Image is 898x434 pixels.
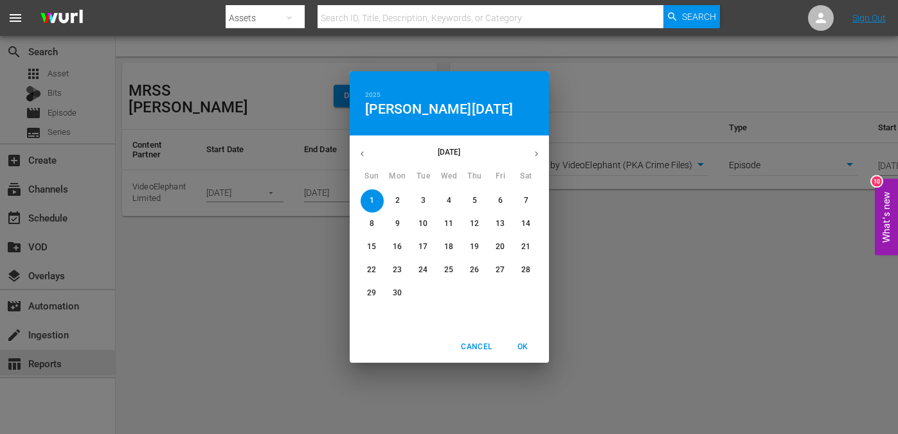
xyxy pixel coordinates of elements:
[470,241,479,252] p: 19
[386,236,409,259] button: 16
[412,236,435,259] button: 17
[370,218,374,229] p: 8
[515,170,538,183] span: Sat
[395,218,400,229] p: 9
[489,236,512,259] button: 20
[375,146,524,158] p: [DATE]
[393,265,402,275] p: 23
[463,236,487,259] button: 19
[503,336,544,358] button: OK
[438,236,461,259] button: 18
[489,189,512,213] button: 6
[438,170,461,183] span: Wed
[470,218,479,229] p: 12
[367,265,376,275] p: 22
[682,5,716,28] span: Search
[472,195,477,206] p: 5
[498,195,503,206] p: 6
[361,213,384,236] button: 8
[515,189,538,213] button: 7
[496,241,505,252] p: 20
[361,282,384,305] button: 29
[412,170,435,183] span: Tue
[456,336,497,358] button: Cancel
[365,89,381,101] button: 2025
[438,189,461,213] button: 4
[521,218,530,229] p: 14
[515,236,538,259] button: 21
[470,265,479,275] p: 26
[418,218,427,229] p: 10
[461,340,492,354] span: Cancel
[421,195,426,206] p: 3
[365,101,514,117] button: [PERSON_NAME][DATE]
[386,259,409,282] button: 23
[418,241,427,252] p: 17
[489,170,512,183] span: Fri
[412,213,435,236] button: 10
[463,189,487,213] button: 5
[367,288,376,299] p: 29
[515,213,538,236] button: 14
[463,259,487,282] button: 26
[444,218,453,229] p: 11
[438,213,461,236] button: 11
[412,189,435,213] button: 3
[361,259,384,282] button: 22
[386,282,409,305] button: 30
[361,189,384,213] button: 1
[489,259,512,282] button: 27
[872,177,882,187] div: 10
[393,288,402,299] p: 30
[386,170,409,183] span: Mon
[496,218,505,229] p: 13
[489,213,512,236] button: 13
[508,340,539,354] span: OK
[418,265,427,275] p: 24
[386,189,409,213] button: 2
[463,213,487,236] button: 12
[361,170,384,183] span: Sun
[524,195,528,206] p: 7
[361,236,384,259] button: 15
[852,13,886,23] a: Sign Out
[875,179,898,256] button: Open Feedback Widget
[412,259,435,282] button: 24
[521,265,530,275] p: 28
[395,195,400,206] p: 2
[370,195,374,206] p: 1
[444,241,453,252] p: 18
[447,195,451,206] p: 4
[515,259,538,282] button: 28
[496,265,505,275] p: 27
[393,241,402,252] p: 16
[386,213,409,236] button: 9
[31,3,93,33] img: ans4CAIJ8jUAAAAAAAAAAAAAAAAAAAAAAAAgQb4GAAAAAAAAAAAAAAAAAAAAAAAAJMjXAAAAAAAAAAAAAAAAAAAAAAAAgAT5G...
[438,259,461,282] button: 25
[8,10,23,26] span: menu
[463,170,487,183] span: Thu
[444,265,453,275] p: 25
[367,241,376,252] p: 15
[521,241,530,252] p: 21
